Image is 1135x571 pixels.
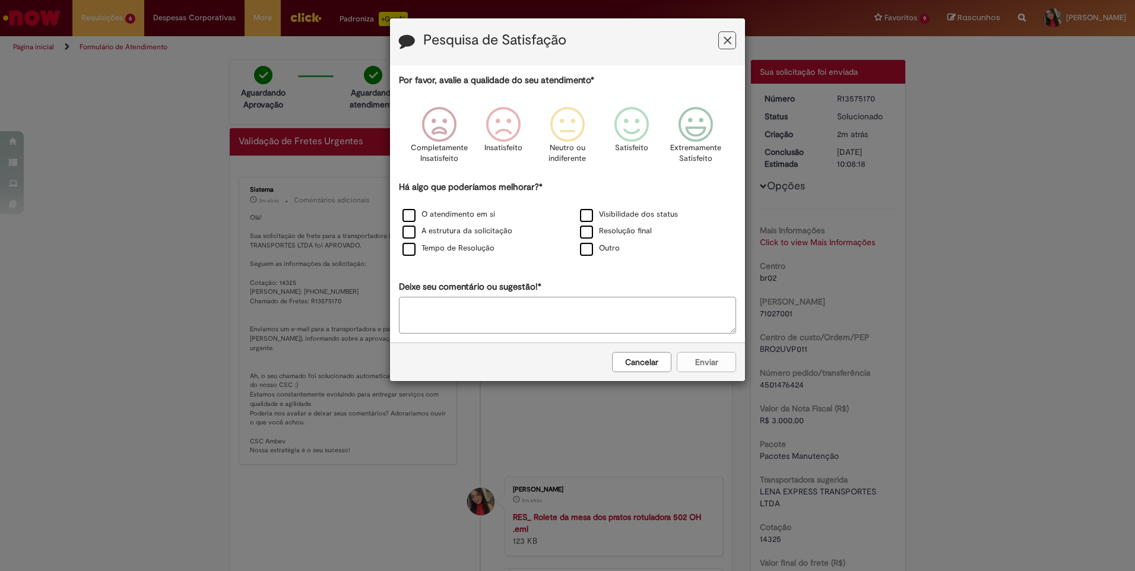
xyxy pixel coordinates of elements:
[546,142,589,164] p: Neutro ou indiferente
[484,142,522,154] p: Insatisfeito
[580,226,652,237] label: Resolução final
[670,142,721,164] p: Extremamente Satisfeito
[537,98,598,179] div: Neutro ou indiferente
[408,98,469,179] div: Completamente Insatisfeito
[402,209,495,220] label: O atendimento em si
[473,98,534,179] div: Insatisfeito
[411,142,468,164] p: Completamente Insatisfeito
[399,74,594,87] label: Por favor, avalie a qualidade do seu atendimento*
[612,352,671,372] button: Cancelar
[580,209,678,220] label: Visibilidade dos status
[402,243,494,254] label: Tempo de Resolução
[423,33,566,48] label: Pesquisa de Satisfação
[402,226,512,237] label: A estrutura da solicitação
[399,281,541,293] label: Deixe seu comentário ou sugestão!*
[580,243,620,254] label: Outro
[665,98,726,179] div: Extremamente Satisfeito
[601,98,662,179] div: Satisfeito
[399,181,736,258] div: Há algo que poderíamos melhorar?*
[615,142,648,154] p: Satisfeito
